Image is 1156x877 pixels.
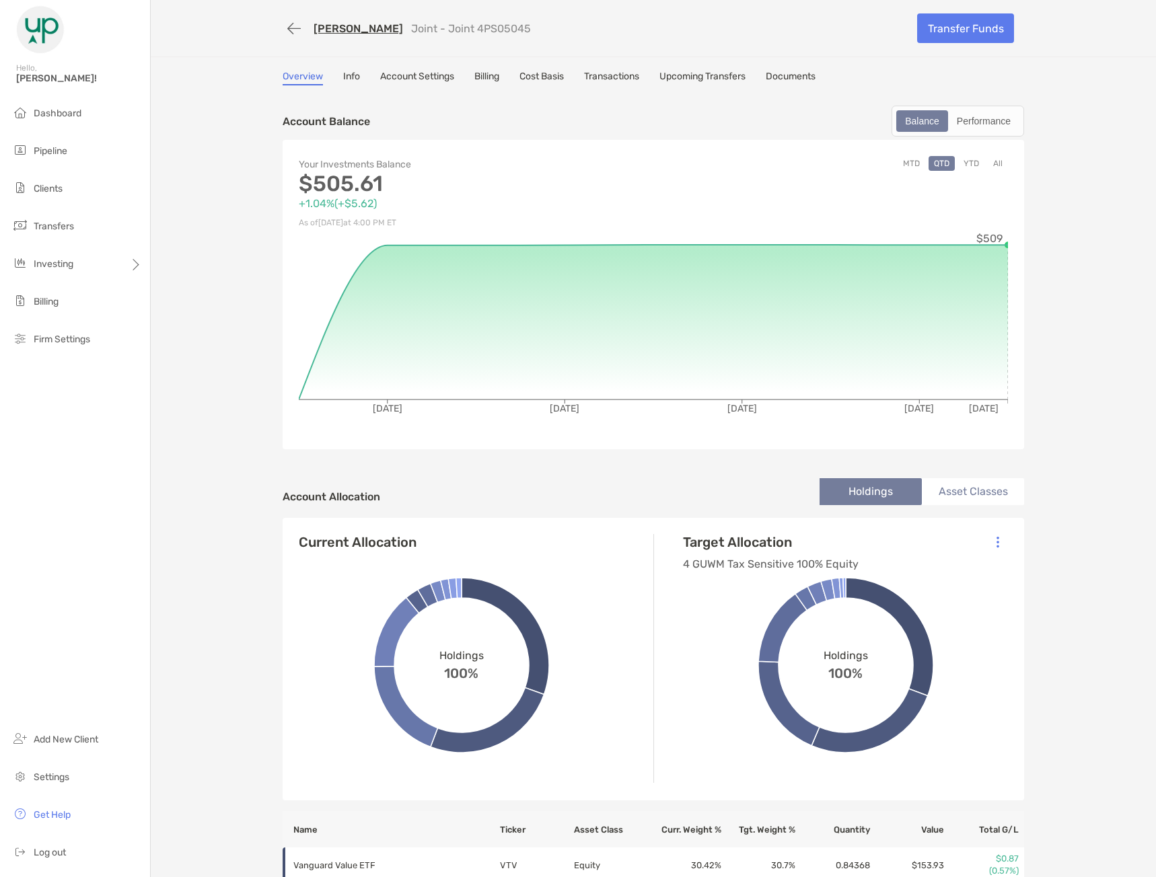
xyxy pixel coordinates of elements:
span: Add New Client [34,734,98,745]
span: 100% [828,662,863,681]
p: Joint - Joint 4PS05045 [411,22,531,35]
span: Clients [34,183,63,194]
a: Upcoming Transfers [659,71,746,85]
span: Log out [34,847,66,858]
a: Billing [474,71,499,85]
div: Performance [949,112,1018,130]
p: Account Balance [283,113,370,130]
img: add_new_client icon [12,730,28,747]
a: Cost Basis [519,71,564,85]
span: Get Help [34,809,71,821]
th: Quantity [796,811,870,847]
button: YTD [958,156,984,171]
li: Holdings [820,478,922,505]
a: Documents [766,71,816,85]
tspan: [DATE] [904,403,934,414]
img: clients icon [12,180,28,196]
img: settings icon [12,768,28,784]
span: Holdings [824,649,868,662]
span: [PERSON_NAME]! [16,73,142,84]
th: Curr. Weight % [647,811,721,847]
img: get-help icon [12,806,28,822]
button: QTD [929,156,955,171]
tspan: [DATE] [969,403,999,414]
p: $505.61 [299,176,653,192]
img: firm-settings icon [12,330,28,346]
span: Holdings [439,649,484,662]
th: Tgt. Weight % [722,811,796,847]
img: logout icon [12,843,28,860]
span: Settings [34,771,69,783]
tspan: $509 [976,232,1003,245]
span: Dashboard [34,108,81,119]
th: Ticker [499,811,573,847]
div: Balance [898,112,947,130]
a: Overview [283,71,323,85]
th: Value [871,811,945,847]
h4: Current Allocation [299,534,417,550]
span: 100% [444,662,478,681]
img: Zoe Logo [16,5,65,54]
p: $0.87 [945,853,1019,865]
a: Info [343,71,360,85]
span: Firm Settings [34,334,90,345]
div: segmented control [892,106,1024,137]
p: +1.04% ( +$5.62 ) [299,195,653,212]
button: MTD [898,156,925,171]
span: Investing [34,258,73,270]
h4: Account Allocation [283,490,380,503]
tspan: [DATE] [373,403,402,414]
button: All [988,156,1008,171]
img: pipeline icon [12,142,28,158]
a: [PERSON_NAME] [314,22,403,35]
th: Total G/L [945,811,1024,847]
p: Your Investments Balance [299,156,653,173]
span: Transfers [34,221,74,232]
span: Billing [34,296,59,307]
a: Transfer Funds [917,13,1014,43]
img: dashboard icon [12,104,28,120]
p: Vanguard Value ETF [293,857,482,874]
img: Icon List Menu [997,536,999,548]
p: As of [DATE] at 4:00 PM ET [299,215,653,231]
a: Transactions [584,71,639,85]
p: 4 GUWM Tax Sensitive 100% Equity [683,556,859,572]
a: Account Settings [380,71,454,85]
img: investing icon [12,255,28,271]
span: Pipeline [34,145,67,157]
img: billing icon [12,293,28,309]
th: Asset Class [573,811,647,847]
th: Name [283,811,499,847]
img: transfers icon [12,217,28,233]
p: (0.57%) [945,865,1019,877]
h4: Target Allocation [683,534,859,550]
tspan: [DATE] [727,403,757,414]
tspan: [DATE] [550,403,579,414]
li: Asset Classes [922,478,1024,505]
